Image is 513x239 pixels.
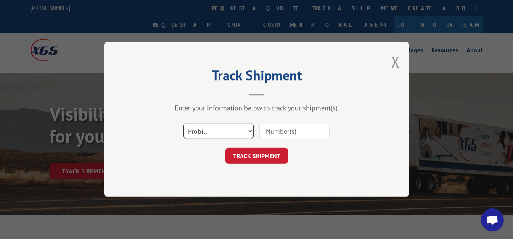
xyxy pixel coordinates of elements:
h2: Track Shipment [142,70,371,84]
button: TRACK SHIPMENT [225,148,288,164]
input: Number(s) [259,123,330,139]
button: Close modal [391,52,400,72]
div: Open chat [481,208,504,231]
div: Enter your information below to track your shipment(s). [142,104,371,113]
